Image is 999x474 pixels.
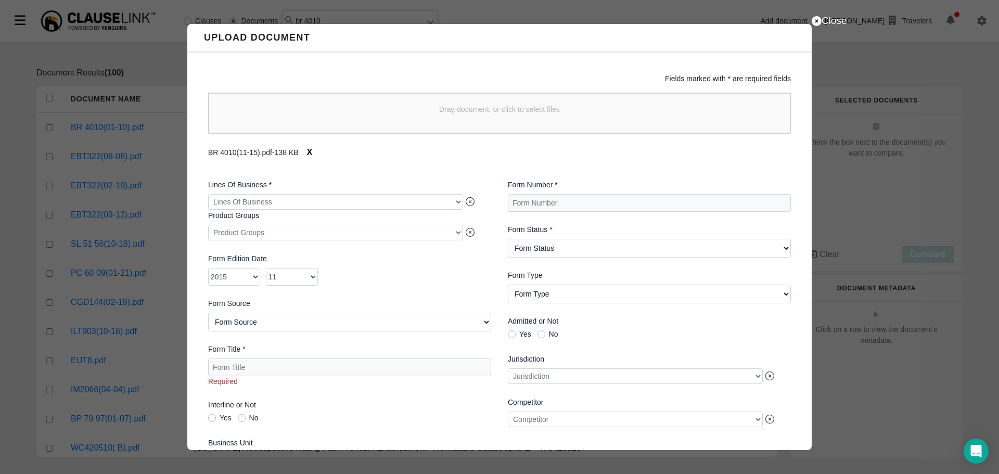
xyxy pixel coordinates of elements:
[208,225,463,240] div: Product Groups
[508,180,791,190] label: Form Number *
[208,414,232,421] label: Yes
[508,194,791,212] input: Form Number
[208,210,491,221] label: Product Groups
[208,142,791,163] div: BR 4010(11-15).pdf - 138 KB
[508,412,763,427] div: Competitor
[204,32,310,44] h6: Upload Document
[208,194,463,210] div: Lines Of Business
[508,316,791,327] label: Admitted or Not
[208,376,491,387] span: Required
[208,400,491,411] label: Interline or Not
[208,298,491,309] label: Form Source
[208,438,491,449] label: Business Unit
[508,354,791,365] label: Jurisdiction
[508,224,791,235] label: Form Status *
[508,270,791,281] label: Form Type
[508,330,531,338] label: Yes
[439,104,560,115] p: Drag document, or click to select files
[508,368,763,384] div: Jurisdiction
[208,180,491,190] label: Lines Of Business *
[208,253,491,264] label: Form Edition Date
[208,93,791,134] div: Drag document, or click to select files
[537,330,558,338] label: No
[508,397,791,408] label: Competitor
[238,414,259,421] label: No
[208,358,491,376] input: Form Title
[200,65,799,84] div: Fields marked with * are required fields
[299,142,321,163] button: X
[964,439,989,464] div: Open Intercom Messenger
[208,344,491,355] label: Form Title *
